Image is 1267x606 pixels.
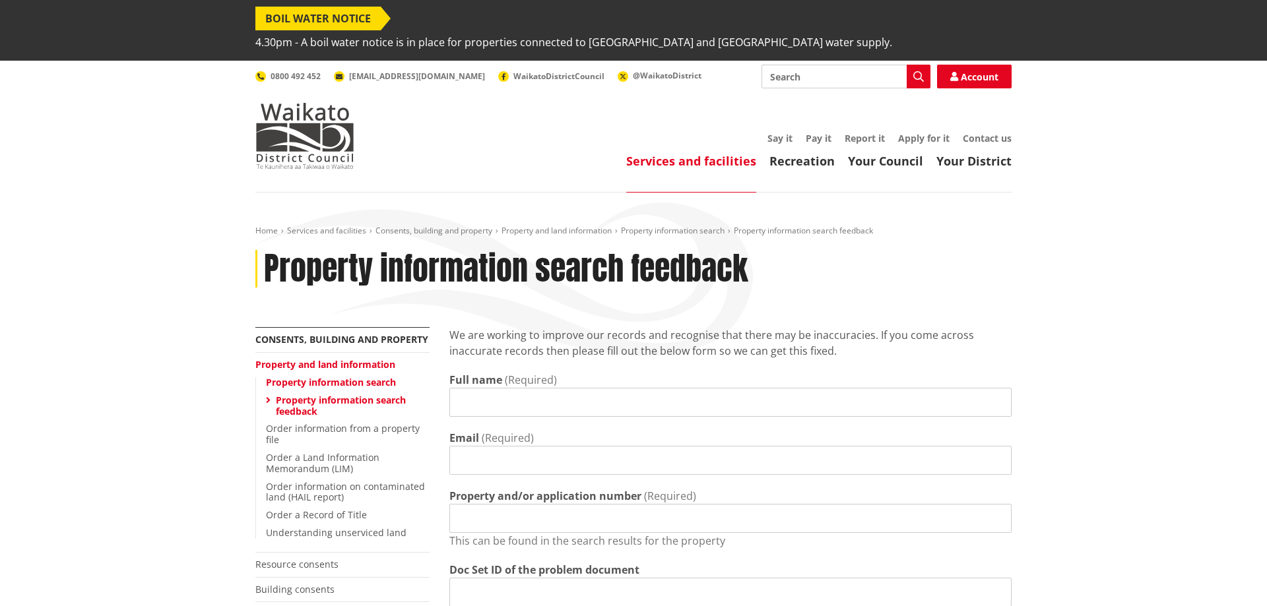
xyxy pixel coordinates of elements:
a: Property information search [621,225,725,236]
a: Order a Land Information Memorandum (LIM) [266,451,379,475]
a: Pay it [806,132,831,144]
a: Order information on contaminated land (HAIL report) [266,480,425,504]
label: Full name [449,372,502,388]
span: [EMAIL_ADDRESS][DOMAIN_NAME] [349,71,485,82]
a: Order a Record of Title [266,508,367,521]
span: 4.30pm - A boil water notice is in place for properties connected to [GEOGRAPHIC_DATA] and [GEOGR... [255,30,892,54]
span: (Required) [505,373,557,387]
a: Account [937,65,1012,88]
p: We are working to improve our records and recognise that there may be inaccuracies. If you come a... [449,327,1012,359]
h1: Property information search feedback [264,250,748,288]
a: Services and facilities [626,153,756,169]
label: Doc Set ID of the problem document [449,562,639,578]
img: Waikato District Council - Te Kaunihera aa Takiwaa o Waikato [255,103,354,169]
input: Search input [762,65,930,88]
a: Your Council [848,153,923,169]
a: WaikatoDistrictCouncil [498,71,604,82]
label: Email [449,430,479,446]
a: Understanding unserviced land [266,526,406,539]
a: Consents, building and property [255,333,428,346]
a: Property and land information [255,358,395,371]
a: Property and land information [502,225,612,236]
span: @WaikatoDistrict [633,70,701,81]
a: [EMAIL_ADDRESS][DOMAIN_NAME] [334,71,485,82]
a: Apply for it [898,132,950,144]
a: Contact us [963,132,1012,144]
a: Your District [936,153,1012,169]
span: BOIL WATER NOTICE [255,7,381,30]
a: Property information search feedback [276,394,406,417]
p: This can be found in the search results for the property [449,533,1012,549]
a: Services and facilities [287,225,366,236]
a: Home [255,225,278,236]
a: Order information from a property file [266,422,420,446]
a: Resource consents [255,558,339,570]
a: Report it [845,132,885,144]
a: Property information search [266,376,396,388]
a: Recreation [769,153,835,169]
a: Consents, building and property [375,225,492,236]
a: Building consents [255,583,335,595]
a: @WaikatoDistrict [618,70,701,81]
span: Property information search feedback [734,225,873,236]
span: WaikatoDistrictCouncil [513,71,604,82]
a: Say it [767,132,793,144]
span: (Required) [644,489,696,503]
span: (Required) [482,431,534,445]
label: Property and/or application number [449,488,641,504]
a: 0800 492 452 [255,71,321,82]
span: 0800 492 452 [271,71,321,82]
nav: breadcrumb [255,226,1012,237]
